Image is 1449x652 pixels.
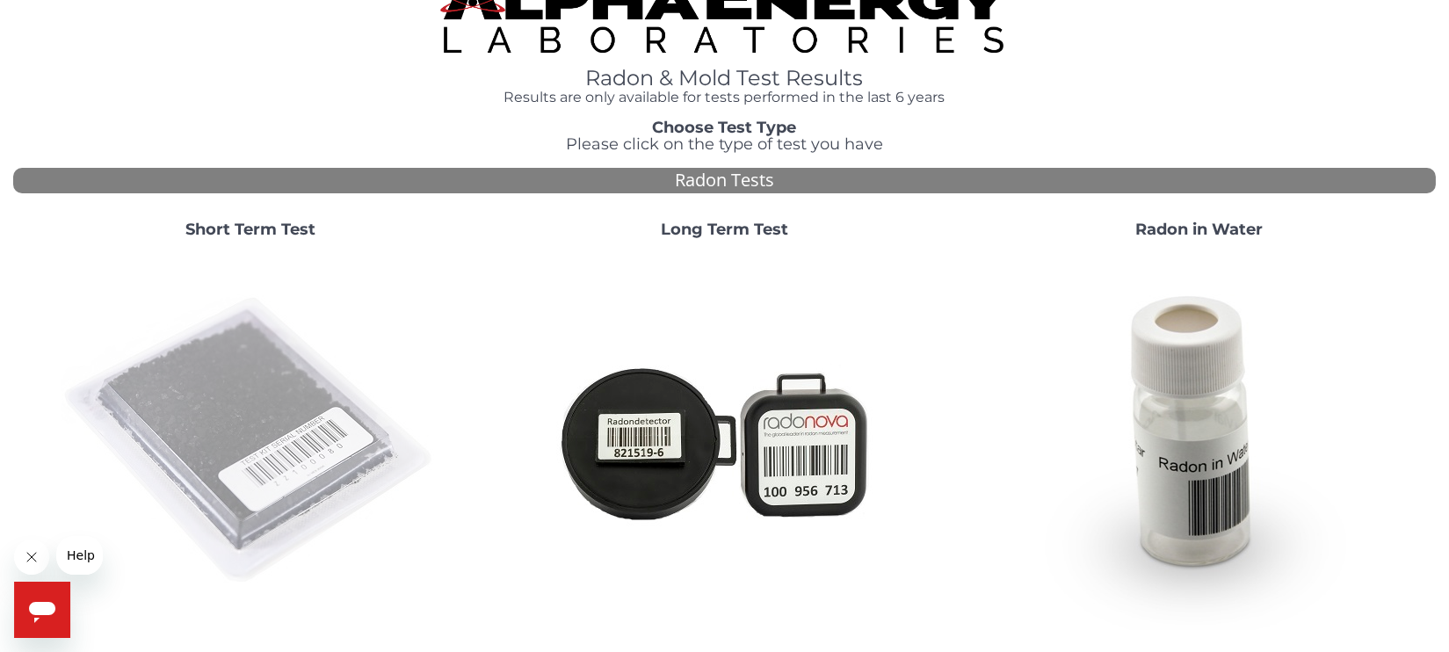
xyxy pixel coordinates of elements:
[653,118,797,137] strong: Choose Test Type
[535,252,913,630] img: Radtrak2vsRadtrak3.jpg
[661,220,788,239] strong: Long Term Test
[14,540,49,575] iframe: Close message
[56,536,103,575] iframe: Message from company
[566,134,883,154] span: Please click on the type of test you have
[13,168,1436,193] div: Radon Tests
[185,220,315,239] strong: Short Term Test
[62,252,439,630] img: ShortTerm.jpg
[440,67,1010,90] h1: Radon & Mold Test Results
[440,90,1010,105] h4: Results are only available for tests performed in the last 6 years
[1135,220,1263,239] strong: Radon in Water
[14,582,70,638] iframe: Button to launch messaging window
[1010,252,1387,630] img: RadoninWater.jpg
